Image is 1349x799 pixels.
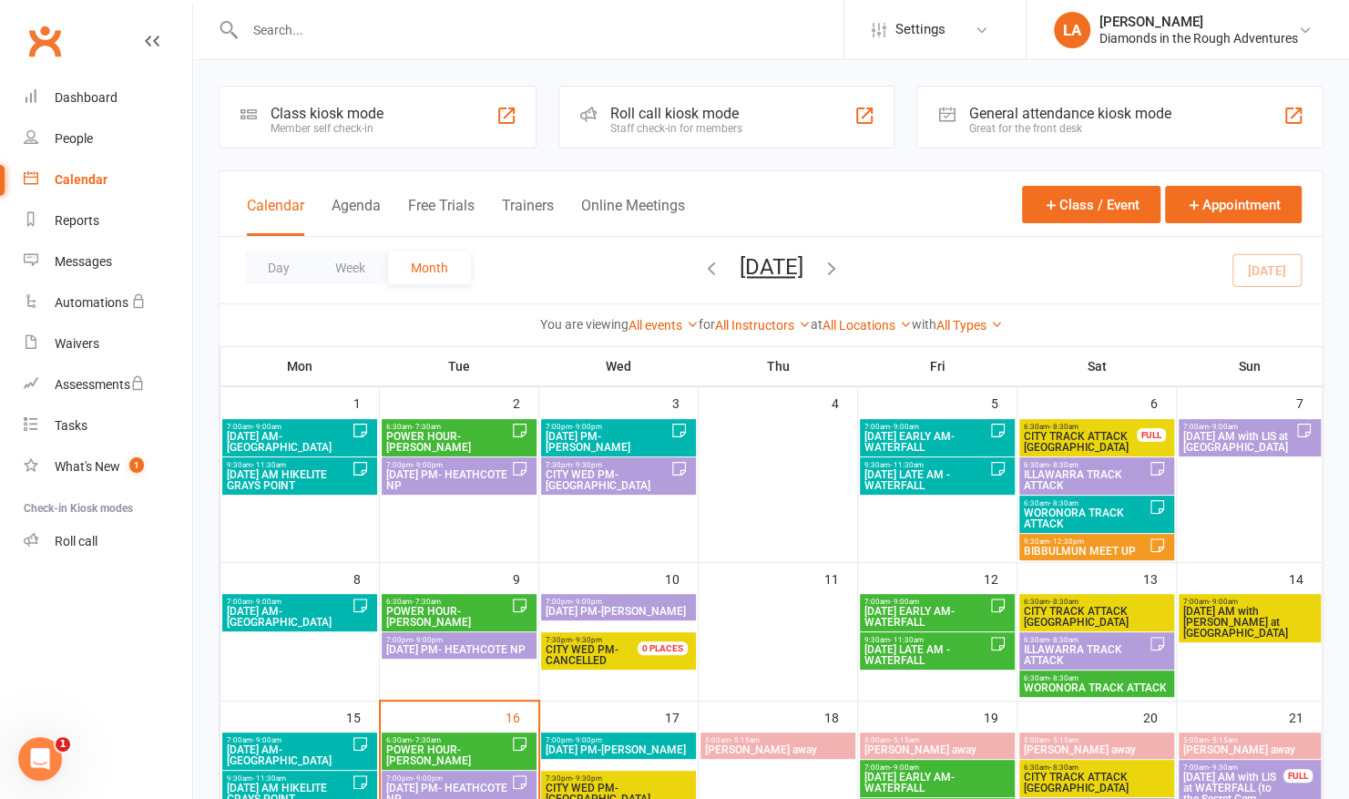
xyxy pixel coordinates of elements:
[1023,431,1138,453] span: CITY TRACK ATTACK [GEOGRAPHIC_DATA]
[858,347,1017,385] th: Fri
[540,317,629,332] strong: You are viewing
[252,598,281,606] span: - 9:00am
[864,598,989,606] span: 7:00am
[984,702,1017,732] div: 19
[811,317,823,332] strong: at
[1289,702,1322,732] div: 21
[1023,644,1149,666] span: ILLAWARRA TRACK ATTACK
[385,461,511,469] span: 7:00pm
[864,636,989,644] span: 9:30am
[984,563,1017,593] div: 12
[610,122,742,135] div: Staff check-in for members
[353,563,379,593] div: 8
[864,461,989,469] span: 9:30am
[385,774,511,783] span: 7:00pm
[252,774,286,783] span: - 11:30am
[1182,744,1317,755] span: [PERSON_NAME] away
[1209,763,1238,772] span: - 9:30am
[638,641,688,655] div: 0 PLACES
[1143,563,1176,593] div: 13
[912,317,936,332] strong: with
[385,636,533,644] span: 7:00pm
[22,18,67,64] a: Clubworx
[864,431,989,453] span: [DATE] EARLY AM- WATERFALL
[24,77,192,118] a: Dashboard
[1023,598,1170,606] span: 6:30am
[55,213,99,228] div: Reports
[226,736,352,744] span: 7:00am
[513,387,538,417] div: 2
[1150,387,1176,417] div: 6
[824,563,857,593] div: 11
[24,118,192,159] a: People
[1023,423,1138,431] span: 6:30am
[55,534,97,548] div: Roll call
[1289,563,1322,593] div: 14
[1209,736,1238,744] span: - 5:15am
[413,774,443,783] span: - 9:00pm
[1099,30,1298,46] div: Diamonds in the Rough Adventures
[55,295,128,310] div: Automations
[572,636,602,644] span: - 9:30pm
[864,736,1011,744] span: 5:00am
[332,197,381,236] button: Agenda
[545,644,659,666] span: CANCELLED
[226,423,352,431] span: 7:00am
[890,461,924,469] span: - 11:30am
[226,744,352,766] span: [DATE] AM- [GEOGRAPHIC_DATA]
[1296,387,1322,417] div: 7
[1143,702,1176,732] div: 20
[24,200,192,241] a: Reports
[56,737,70,752] span: 1
[385,736,511,744] span: 6:30am
[1049,461,1078,469] span: - 8:30am
[715,318,811,333] a: All Instructors
[24,405,192,446] a: Tasks
[1023,461,1149,469] span: 6:30am
[936,318,1003,333] a: All Types
[412,598,441,606] span: - 7:30am
[572,461,602,469] span: - 9:30pm
[1049,598,1078,606] span: - 8:30am
[968,122,1170,135] div: Great for the front desk
[271,105,383,122] div: Class kiosk mode
[572,774,602,783] span: - 9:30pm
[572,598,602,606] span: - 9:00pm
[513,563,538,593] div: 9
[55,131,93,146] div: People
[252,736,281,744] span: - 9:00am
[385,423,511,431] span: 6:30am
[1049,499,1078,507] span: - 8:30am
[385,744,511,766] span: POWER HOUR-[PERSON_NAME]
[55,418,87,433] div: Tasks
[413,636,443,644] span: - 9:00pm
[665,702,698,732] div: 17
[412,736,441,744] span: - 7:30am
[1209,598,1238,606] span: - 9:00am
[740,254,803,280] button: [DATE]
[380,347,539,385] th: Tue
[252,423,281,431] span: - 9:00am
[890,763,919,772] span: - 9:00am
[1182,606,1317,639] span: [DATE] AM with [PERSON_NAME] at [GEOGRAPHIC_DATA]
[672,387,698,417] div: 3
[312,251,388,284] button: Week
[24,364,192,405] a: Assessments
[864,772,1011,794] span: [DATE] EARLY AM- WATERFALL
[1182,423,1295,431] span: 7:00am
[890,736,919,744] span: - 5:15am
[1023,507,1149,529] span: WORONORA TRACK ATTACK
[55,459,120,474] div: What's New
[581,197,685,236] button: Online Meetings
[545,461,670,469] span: 7:30pm
[890,598,919,606] span: - 9:00am
[252,461,286,469] span: - 11:30am
[1049,538,1084,546] span: - 12:30pm
[572,423,602,431] span: - 9:00pm
[1023,469,1149,491] span: ILLAWARRA TRACK ATTACK
[539,347,699,385] th: Wed
[545,636,659,644] span: 7:30pm
[385,644,533,655] span: [DATE] PM- HEATHCOTE NP
[1023,763,1170,772] span: 6:30am
[864,606,989,628] span: [DATE] EARLY AM- WATERFALL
